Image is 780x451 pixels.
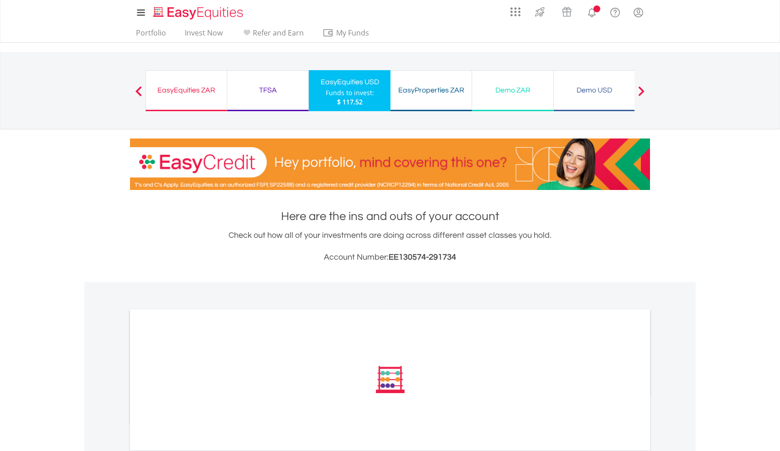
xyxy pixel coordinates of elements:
div: EasyProperties ZAR [396,84,466,97]
a: Portfolio [132,28,170,42]
a: FAQ's and Support [603,2,627,20]
a: Notifications [580,2,603,20]
a: Home page [150,2,247,20]
div: Demo ZAR [478,84,548,97]
a: Invest Now [181,28,226,42]
h3: Account Number: [130,251,650,264]
div: Check out how all of your investments are doing across different asset classes you hold. [130,229,650,264]
span: $ 117.52 [337,97,363,106]
a: AppsGrid [504,2,526,17]
span: My Funds [322,27,382,39]
span: EE130574-291734 [389,253,456,261]
h1: Here are the ins and outs of your account [130,208,650,225]
div: TFSA [233,84,303,97]
div: Demo USD [559,84,629,97]
img: EasyEquities_Logo.png [151,5,247,20]
button: Next [632,91,650,100]
img: thrive-v2.svg [532,5,547,19]
a: Vouchers [553,2,580,19]
img: vouchers-v2.svg [559,5,574,19]
img: grid-menu-icon.svg [510,7,520,17]
div: EasyEquities USD [314,76,385,88]
a: Refer and Earn [238,28,307,42]
div: Funds to invest: [326,88,374,97]
a: My Profile [627,2,650,22]
span: Refer and Earn [253,28,304,38]
img: EasyCredit Promotion Banner [130,138,650,190]
button: Previous [130,91,148,100]
div: EasyEquities ZAR [151,84,221,97]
